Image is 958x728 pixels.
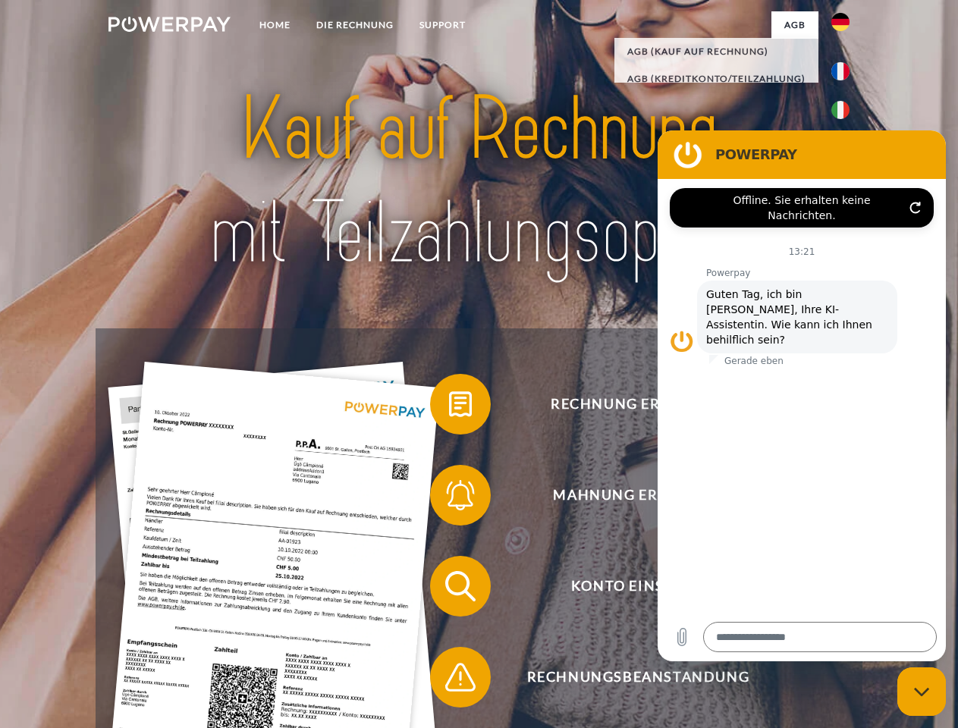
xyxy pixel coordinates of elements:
img: qb_search.svg [441,567,479,605]
a: SUPPORT [407,11,479,39]
iframe: Messaging-Fenster [658,130,946,661]
img: fr [831,62,850,80]
img: qb_bill.svg [441,385,479,423]
img: de [831,13,850,31]
img: qb_bell.svg [441,476,479,514]
a: AGB (Kauf auf Rechnung) [614,38,818,65]
button: Rechnung erhalten? [430,374,825,435]
img: it [831,101,850,119]
span: Mahnung erhalten? [452,465,824,526]
img: title-powerpay_de.svg [145,73,813,290]
button: Rechnungsbeanstandung [430,647,825,708]
img: logo-powerpay-white.svg [108,17,231,32]
iframe: Schaltfläche zum Öffnen des Messaging-Fensters; Konversation läuft [897,667,946,716]
span: Rechnungsbeanstandung [452,647,824,708]
button: Konto einsehen [430,556,825,617]
span: Rechnung erhalten? [452,374,824,435]
img: qb_warning.svg [441,658,479,696]
a: DIE RECHNUNG [303,11,407,39]
a: agb [771,11,818,39]
a: Home [247,11,303,39]
a: AGB (Kreditkonto/Teilzahlung) [614,65,818,93]
span: Konto einsehen [452,556,824,617]
button: Mahnung erhalten? [430,465,825,526]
